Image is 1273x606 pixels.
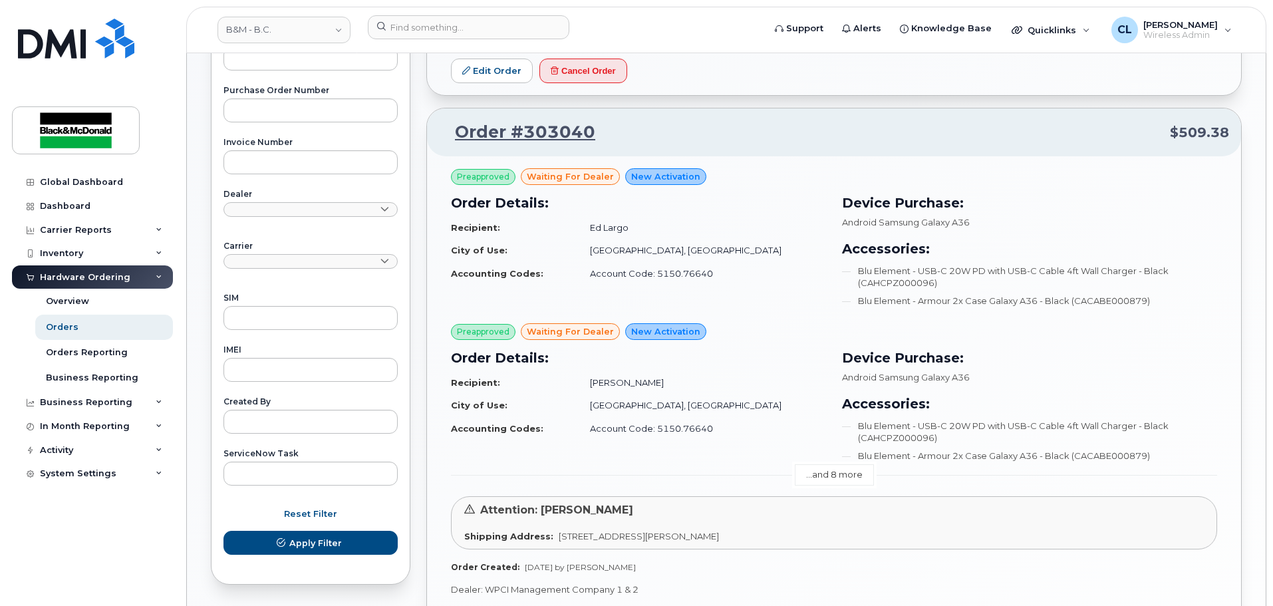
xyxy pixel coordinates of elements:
label: IMEI [223,346,398,354]
div: Quicklinks [1002,17,1099,43]
td: [PERSON_NAME] [578,371,826,394]
a: Edit Order [451,59,533,83]
span: $509.38 [1170,123,1229,142]
span: New Activation [631,325,700,338]
span: [PERSON_NAME] [1143,19,1218,30]
button: Apply Filter [223,531,398,555]
span: Quicklinks [1028,25,1076,35]
span: New Activation [631,170,700,183]
strong: Accounting Codes: [451,423,543,434]
label: ServiceNow Task [223,450,398,458]
label: Dealer [223,190,398,198]
span: Support [786,22,823,35]
li: Blu Element - USB-C 20W PD with USB-C Cable 4ft Wall Charger - Black (CAHCPZ000096) [842,420,1217,444]
a: Alerts [833,15,891,42]
strong: Shipping Address: [464,531,553,541]
td: [GEOGRAPHIC_DATA], [GEOGRAPHIC_DATA] [578,239,826,262]
strong: Order Created: [451,562,519,572]
span: [DATE] by [PERSON_NAME] [525,562,636,572]
label: Purchase Order Number [223,86,398,94]
span: Reset Filter [284,508,337,520]
li: Blu Element - Armour 2x Case Galaxy A36 - Black (CACABE000879) [842,450,1217,462]
strong: Recipient: [451,377,500,388]
span: Preapproved [457,171,509,183]
strong: City of Use: [451,400,507,410]
label: Carrier [223,242,398,250]
span: Attention: [PERSON_NAME] [480,504,633,516]
span: Apply Filter [289,537,342,549]
span: waiting for dealer [527,170,614,183]
strong: Accounting Codes: [451,268,543,279]
h3: Order Details: [451,193,826,213]
span: Wireless Admin [1143,30,1218,41]
h3: Accessories: [842,394,1217,414]
td: Account Code: 5150.76640 [578,262,826,285]
td: Account Code: 5150.76640 [578,417,826,440]
h3: Device Purchase: [842,193,1217,213]
strong: City of Use: [451,245,507,255]
span: Knowledge Base [911,22,992,35]
h3: Order Details: [451,348,826,368]
label: SIM [223,294,398,302]
span: CL [1117,22,1132,38]
a: Order #303040 [439,120,595,144]
td: [GEOGRAPHIC_DATA], [GEOGRAPHIC_DATA] [578,394,826,417]
a: ...and 8 more [795,464,874,485]
span: Alerts [853,22,881,35]
input: Find something... [368,15,569,39]
span: Android Samsung Galaxy A36 [842,372,970,382]
a: B&M - B.C. [217,17,351,43]
label: Invoice Number [223,138,398,146]
label: Created By [223,398,398,406]
h3: Accessories: [842,239,1217,259]
li: Blu Element - Armour 2x Case Galaxy A36 - Black (CACABE000879) [842,295,1217,307]
p: Dealer: WPCI Management Company 1 & 2 [451,583,1217,596]
span: Preapproved [457,326,509,338]
li: Blu Element - USB-C 20W PD with USB-C Cable 4ft Wall Charger - Black (CAHCPZ000096) [842,265,1217,289]
span: Android Samsung Galaxy A36 [842,217,970,227]
button: Reset Filter [223,502,398,526]
span: [STREET_ADDRESS][PERSON_NAME] [559,531,719,541]
a: Knowledge Base [891,15,1001,42]
button: Cancel Order [539,59,627,83]
h3: Device Purchase: [842,348,1217,368]
span: waiting for dealer [527,325,614,338]
div: Candice Leung [1102,17,1241,43]
td: Ed Largo [578,216,826,239]
a: Support [766,15,833,42]
strong: Recipient: [451,222,500,233]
